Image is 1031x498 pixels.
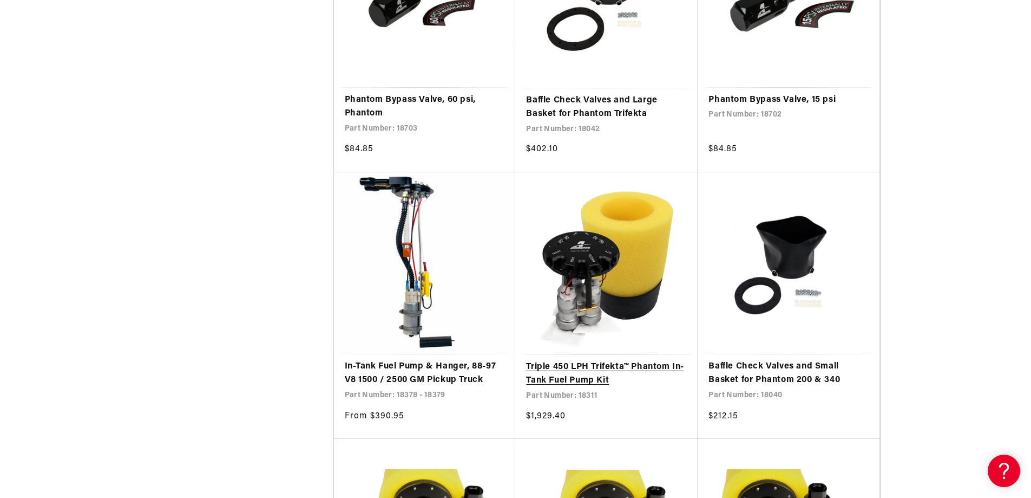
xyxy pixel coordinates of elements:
[708,93,869,107] a: Phantom Bypass Valve, 15 psi
[526,360,687,388] a: Triple 450 LPH Trifekta™ Phantom In-Tank Fuel Pump Kit
[345,93,505,121] a: Phantom Bypass Valve, 60 psi, Phantom
[526,94,687,121] a: Baffle Check Valves and Large Basket for Phantom Trifekta
[708,360,869,387] a: Baffle Check Valves and Small Basket for Phantom 200 & 340
[345,360,505,387] a: In-Tank Fuel Pump & Hanger, 88-97 V8 1500 / 2500 GM Pickup Truck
